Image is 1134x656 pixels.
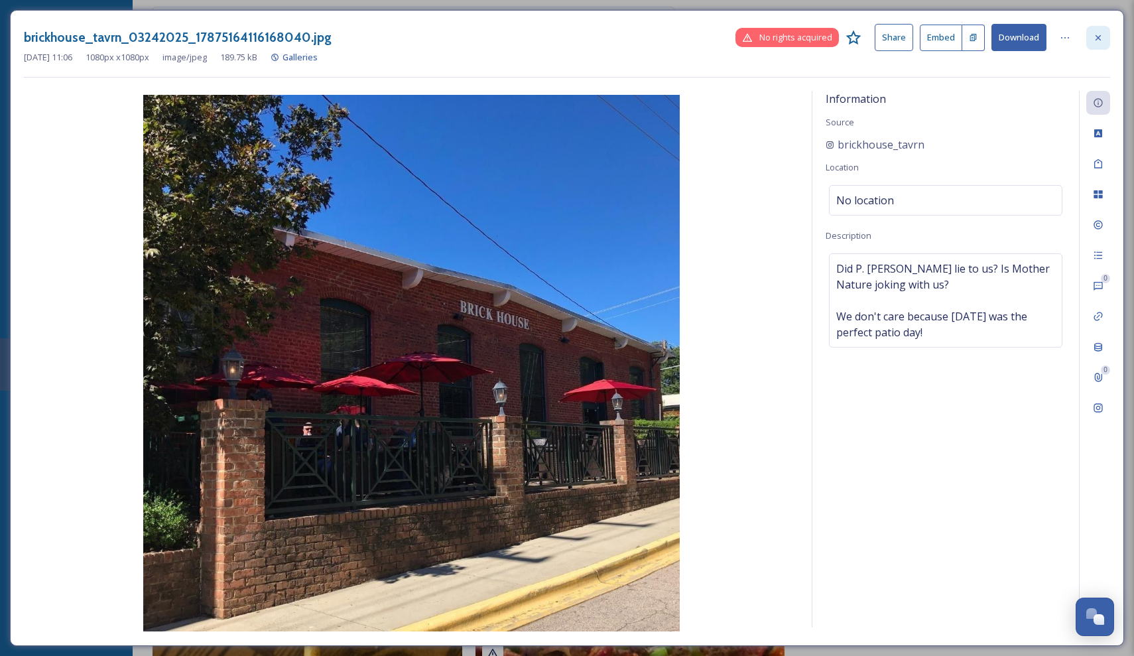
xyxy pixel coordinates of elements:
div: 0 [1101,365,1110,375]
span: [DATE] 11:06 [24,51,72,64]
span: Location [826,161,859,173]
span: Galleries [283,51,318,63]
span: image/jpeg [162,51,207,64]
span: brickhouse_tavrn [838,137,924,153]
span: No location [836,192,894,208]
span: No rights acquired [759,31,832,44]
img: d12d0d22-9947-faf2-9499-9b560990b80d.jpg [24,95,798,631]
button: Share [875,24,913,51]
button: Download [991,24,1046,51]
span: Information [826,92,886,106]
h3: brickhouse_tavrn_03242025_17875164116168040.jpg [24,28,332,47]
a: brickhouse_tavrn [826,137,924,153]
span: 189.75 kB [220,51,257,64]
div: 0 [1101,274,1110,283]
button: Embed [920,25,962,51]
span: Did P. [PERSON_NAME] lie to us? Is Mother Nature joking with us? ⠀ ⠀ We don't care because [DATE]... [836,261,1055,340]
span: Source [826,116,854,128]
span: 1080 px x 1080 px [86,51,149,64]
button: Open Chat [1076,598,1114,636]
span: Description [826,230,871,241]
